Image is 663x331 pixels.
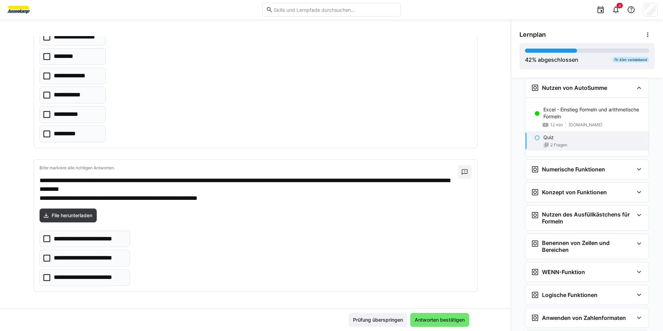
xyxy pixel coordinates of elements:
[542,291,597,298] h3: Logische Funktionen
[569,122,602,128] span: [DOMAIN_NAME]
[542,314,626,321] h3: Anwenden von Zahlenformaten
[550,142,567,148] span: 2 Fragen
[352,316,404,323] span: Prüfung überspringen
[542,211,634,225] h3: Nutzen des Ausfüllkästchens für Formeln
[40,209,97,222] a: File herunterladen
[410,313,469,327] button: Antworten bestätigen
[519,31,546,39] span: Lernplan
[543,106,643,120] p: Excel - Einstieg Formeln und arithmetische Formeln
[543,134,554,141] p: Quiz
[525,56,578,64] div: % abgeschlossen
[542,269,585,275] h3: WENN-Funktion
[612,57,649,62] div: 7h 43m verbleibend
[414,316,466,323] span: Antworten bestätigen
[51,212,93,219] span: File herunterladen
[542,189,607,196] h3: Konzept von Funktionen
[40,165,458,171] p: Bitte markiere alle richtigen Antworten.
[273,7,397,13] input: Skills und Lernpfade durchsuchen…
[542,166,605,173] h3: Numerische Funktionen
[542,239,634,253] h3: Benennen von Zellen und Bereichen
[542,84,607,91] h3: Nutzen von AutoSumme
[619,3,621,8] span: 4
[525,56,532,63] span: 42
[550,122,563,128] span: 12 min
[348,313,407,327] button: Prüfung überspringen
